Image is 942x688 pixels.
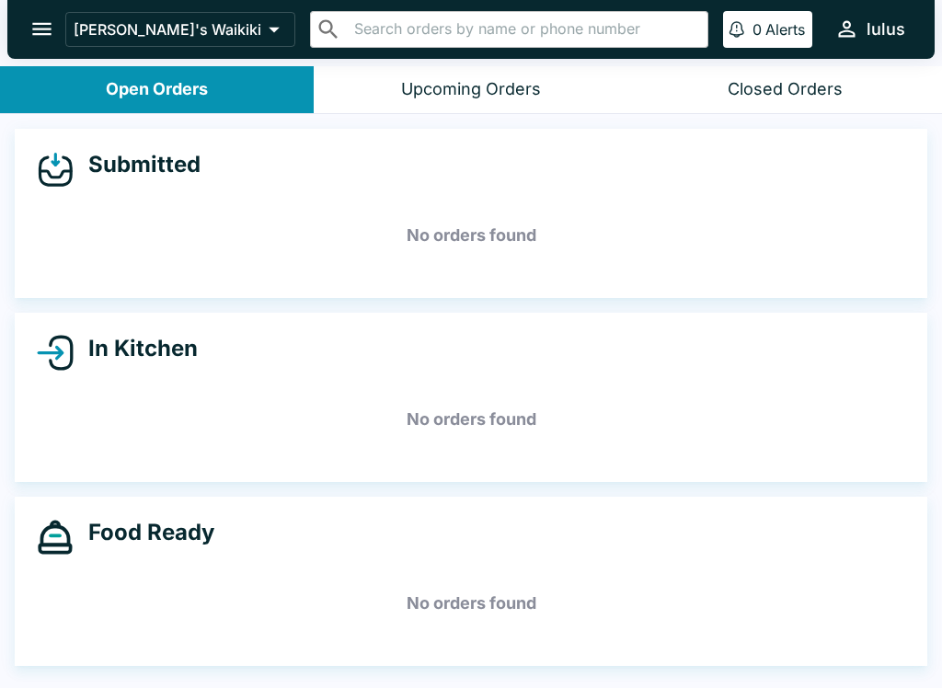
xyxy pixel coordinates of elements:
div: Open Orders [106,79,208,100]
h4: Submitted [74,151,201,178]
div: lulus [867,18,905,40]
h4: Food Ready [74,519,214,546]
h4: In Kitchen [74,335,198,362]
p: 0 [752,20,762,39]
p: Alerts [765,20,805,39]
h5: No orders found [37,202,905,269]
button: [PERSON_NAME]'s Waikiki [65,12,295,47]
button: lulus [827,9,913,49]
div: Closed Orders [728,79,843,100]
input: Search orders by name or phone number [349,17,700,42]
button: open drawer [18,6,65,52]
h5: No orders found [37,386,905,453]
h5: No orders found [37,570,905,636]
p: [PERSON_NAME]'s Waikiki [74,20,261,39]
div: Upcoming Orders [401,79,541,100]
